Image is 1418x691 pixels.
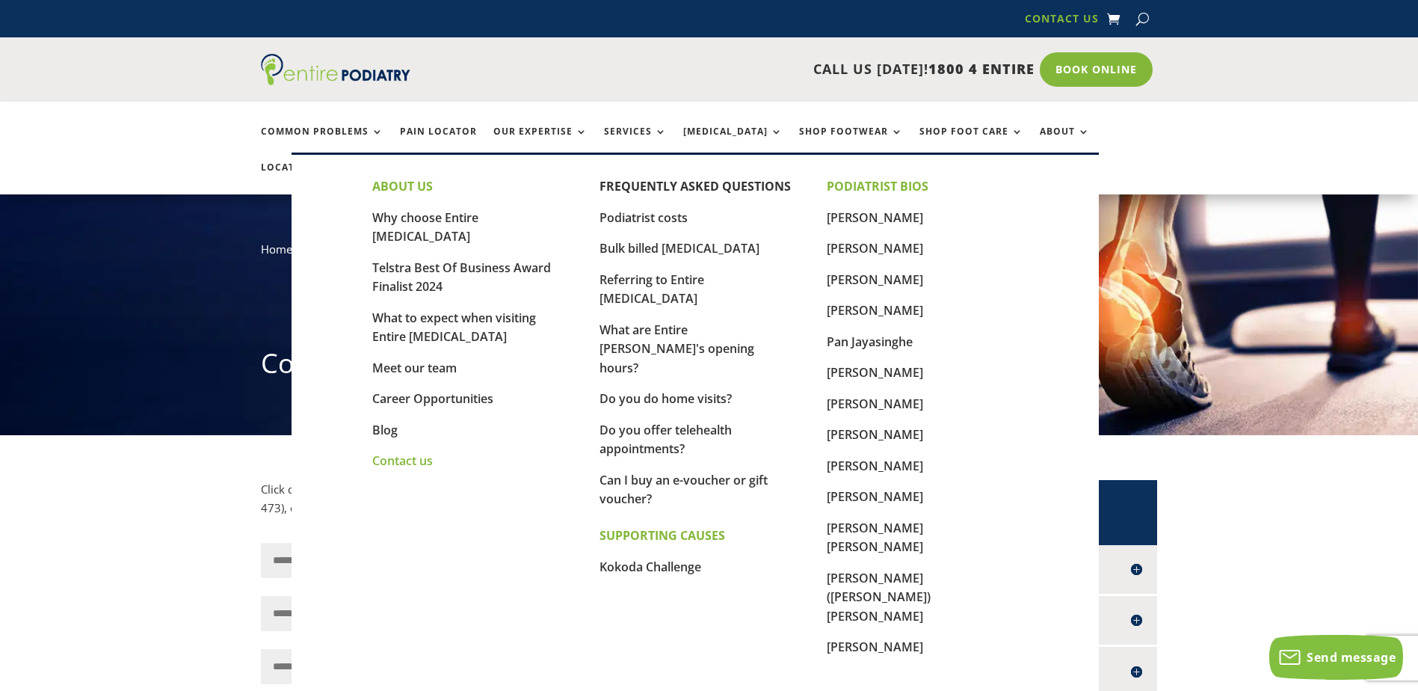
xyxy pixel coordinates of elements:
[827,209,923,226] a: [PERSON_NAME]
[827,302,923,319] a: [PERSON_NAME]
[928,60,1035,78] span: 1800 4 ENTIRE
[261,345,1158,390] h1: Contact Us
[261,126,383,159] a: Common Problems
[493,126,588,159] a: Our Expertise
[827,458,923,474] a: [PERSON_NAME]
[599,472,768,508] a: Can I buy an e-voucher or gift voucher?
[400,126,477,159] a: Pain Locator
[261,480,842,518] p: Click on the to make an appointment directly with the clinic, call us on (1800 4 368 473), or mak...
[599,422,732,458] a: Do you offer telehealth appointments?
[261,54,410,85] img: logo (1)
[599,559,701,575] a: Kokoda Challenge
[599,271,704,307] a: Referring to Entire [MEDICAL_DATA]
[919,126,1023,159] a: Shop Foot Care
[372,259,551,295] a: Telstra Best Of Business Award Finalist 2024
[827,639,923,655] a: [PERSON_NAME]
[1307,649,1396,666] span: Send message
[1025,13,1099,30] a: Contact Us
[261,239,1158,270] nav: breadcrumb
[372,360,457,376] a: Meet our team
[1269,635,1403,680] button: Send message
[599,209,688,226] a: Podiatrist costs
[468,60,1035,79] p: CALL US [DATE]!
[1040,126,1090,159] a: About
[599,390,732,407] a: Do you do home visits?
[372,422,398,438] a: Blog
[599,240,759,257] a: Bulk billed [MEDICAL_DATA]
[827,520,923,556] a: [PERSON_NAME] [PERSON_NAME]
[799,126,903,159] a: Shop Footwear
[261,162,336,194] a: Locations
[261,73,410,88] a: Entire Podiatry
[372,310,536,345] a: What to expect when visiting Entire [MEDICAL_DATA]
[827,364,923,381] a: [PERSON_NAME]
[604,126,667,159] a: Services
[827,334,913,350] a: Pan Jayasinghe
[1040,52,1153,87] a: Book Online
[827,240,923,257] a: [PERSON_NAME]
[599,322,754,376] a: What are Entire [PERSON_NAME]'s opening hours?
[827,488,923,505] a: [PERSON_NAME]
[372,390,493,407] a: Career Opportunities
[372,178,433,194] strong: ABOUT US
[827,178,928,194] strong: PODIATRIST BIOS
[683,126,783,159] a: [MEDICAL_DATA]
[827,570,931,624] a: [PERSON_NAME] ([PERSON_NAME]) [PERSON_NAME]
[599,178,791,194] a: FREQUENTLY ASKED QUESTIONS
[827,426,923,443] a: [PERSON_NAME]
[599,527,725,544] strong: SUPPORTING CAUSES
[372,452,433,469] a: Contact us
[827,396,923,412] a: [PERSON_NAME]
[372,209,478,245] a: Why choose Entire [MEDICAL_DATA]
[261,242,292,257] a: Home
[827,271,923,288] a: [PERSON_NAME]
